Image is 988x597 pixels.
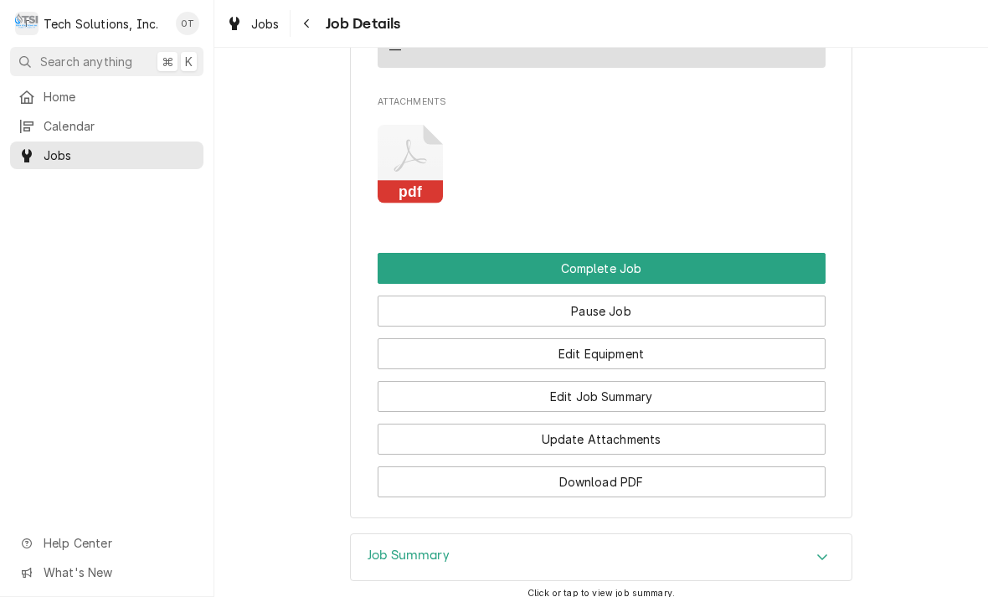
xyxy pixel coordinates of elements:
span: K [185,53,193,70]
span: What's New [44,564,193,581]
span: Calendar [44,117,195,135]
span: Attachments [378,95,826,109]
button: Search anything⌘K [10,47,203,76]
button: Complete Job [378,253,826,284]
div: T [15,12,39,35]
div: Button Group Row [378,327,826,369]
button: Pause Job [378,296,826,327]
div: Button Group Row [378,284,826,327]
div: Otis Tooley's Avatar [176,12,199,35]
span: Jobs [44,147,195,164]
span: Jobs [251,15,280,33]
button: Update Attachments [378,424,826,455]
button: Accordion Details Expand Trigger [351,534,852,581]
div: — [389,41,401,59]
a: Go to Help Center [10,529,203,557]
span: Help Center [44,534,193,552]
div: Attachments [378,95,826,217]
div: Job Summary [350,533,852,582]
div: Button Group Row [378,369,826,412]
a: Home [10,83,203,111]
h3: Job Summary [368,548,450,564]
a: Jobs [10,142,203,169]
button: Edit Equipment [378,338,826,369]
div: Button Group Row [378,455,826,497]
span: Attachments [378,112,826,218]
button: Download PDF [378,466,826,497]
div: Tech Solutions, Inc.'s Avatar [15,12,39,35]
button: Navigate back [294,10,321,37]
div: Tech Solutions, Inc. [44,15,158,33]
div: OT [176,12,199,35]
span: Home [44,88,195,106]
a: Jobs [219,10,286,38]
div: Accordion Header [351,534,852,581]
a: Go to What's New [10,558,203,586]
span: ⌘ [162,53,173,70]
div: Button Group Row [378,412,826,455]
div: Button Group Row [378,253,826,284]
span: Job Details [321,13,401,35]
div: Button Group [378,253,826,497]
a: Calendar [10,112,203,140]
button: Edit Job Summary [378,381,826,412]
button: pdf [378,125,444,204]
span: Search anything [40,53,132,70]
